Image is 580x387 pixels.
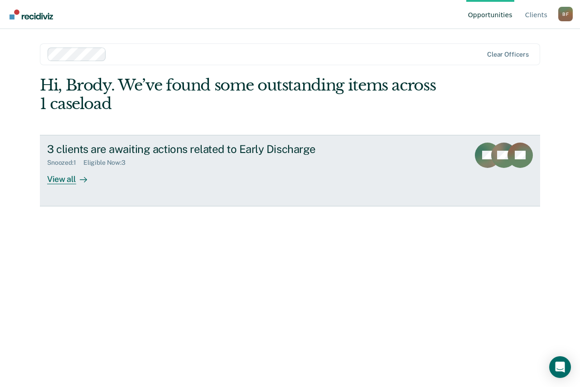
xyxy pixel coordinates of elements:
[10,10,53,19] img: Recidiviz
[40,135,540,206] a: 3 clients are awaiting actions related to Early DischargeSnoozed:1Eligible Now:3View all
[47,159,83,167] div: Snoozed : 1
[487,51,529,58] div: Clear officers
[558,7,573,21] button: Profile dropdown button
[549,356,571,378] div: Open Intercom Messenger
[47,167,98,184] div: View all
[558,7,573,21] div: B F
[83,159,133,167] div: Eligible Now : 3
[47,143,365,156] div: 3 clients are awaiting actions related to Early Discharge
[40,76,440,113] div: Hi, Brody. We’ve found some outstanding items across 1 caseload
